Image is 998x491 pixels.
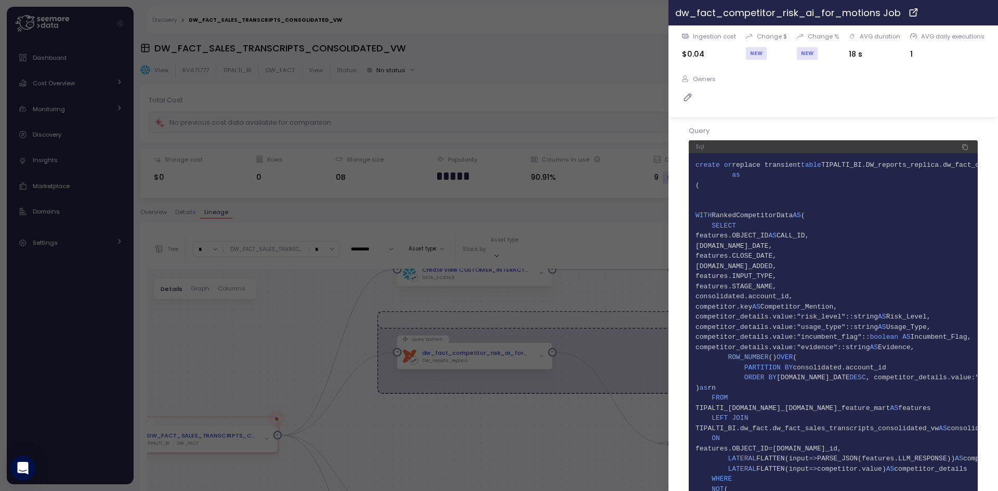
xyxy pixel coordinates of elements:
[777,232,809,240] span: CALL_ID,
[773,445,842,453] span: [DOMAIN_NAME]_id,
[712,394,728,402] span: FROM
[695,241,971,251] span: [DOMAIN_NAME]_DATE,
[728,465,757,473] span: LATERAL
[756,455,809,462] span: FLATTEN(input
[760,303,837,311] span: Competitor_Mention,
[695,303,752,311] span: competitor.key
[695,384,700,392] span: )
[769,374,777,381] span: BY
[895,465,967,473] span: competitor_details
[955,455,964,462] span: AS
[886,313,931,321] span: Risk_Level,
[695,291,971,302] span: consolidated.account_id,
[695,271,971,282] span: features.INPUT_TYPE,
[898,404,930,412] span: features
[785,364,793,371] span: BY
[769,232,777,240] span: AS
[756,465,809,473] span: FLATTEN(input
[870,333,899,341] span: boolean
[939,424,947,432] span: AS
[817,465,886,473] span: competitor.value)
[793,364,886,371] span: consolidated.account_id
[712,475,732,483] span: WHERE
[809,465,813,473] span: =
[817,455,955,462] span: PARSE_JSON(features.LLM_RESPONSE))
[695,343,870,351] span: competitor_details.value:"evidence"::string
[902,333,911,341] span: AS
[712,222,736,230] span: SELECT
[695,333,870,341] span: competitor_details.value:"incumbent_flag"::
[695,282,971,292] span: features.STAGE_NAME,
[878,343,914,351] span: Evidence,
[777,374,849,381] span: [DOMAIN_NAME]_DATE
[712,434,720,442] span: ON
[695,404,890,412] span: TIPALTI_[DOMAIN_NAME]_[DOMAIN_NAME]_feature_mart
[728,353,769,361] span: ROW_NUMBER
[813,455,818,462] span: >
[695,251,971,261] span: features.CLOSE_DATE,
[878,313,886,321] span: AS
[695,232,768,240] span: features.OBJECT_ID
[947,424,996,432] span: consolidated
[870,343,878,351] span: AS
[813,465,818,473] span: >
[708,384,716,392] span: rn
[695,424,939,432] span: TIPALTI_BI.dw_fact.dw_fact_sales_transcripts_consolidated_vw
[769,445,773,453] span: =
[695,323,878,331] span: competitor_details.value:"usage_type"::string
[886,465,895,473] span: AS
[695,445,768,453] span: features.OBJECT_ID
[10,456,35,481] div: Open Intercom Messenger
[732,414,748,422] span: JOIN
[911,333,971,341] span: Incumbent_Flag,
[809,455,813,462] span: =
[695,261,971,272] span: [DOMAIN_NAME]_ADDED,
[850,374,866,381] span: DESC
[744,364,781,371] span: PARTITION
[744,374,765,381] span: ORDER
[752,303,760,311] span: AS
[700,384,708,392] span: as
[886,323,931,331] span: Usage_Type,
[793,353,797,361] span: (
[728,455,757,462] span: LATERAL
[712,414,728,422] span: LEFT
[695,313,878,321] span: competitor_details.value:"risk_level"::string
[769,353,777,361] span: ()
[890,404,899,412] span: AS
[777,353,793,361] span: OVER
[878,323,886,331] span: AS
